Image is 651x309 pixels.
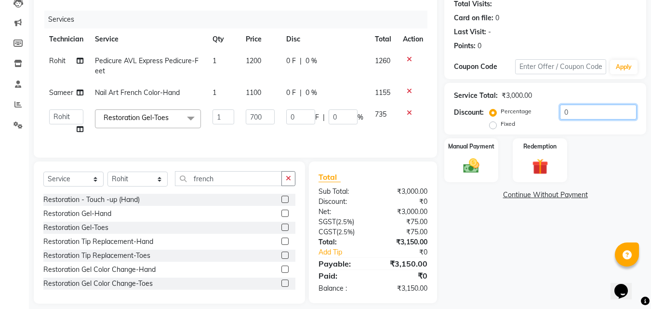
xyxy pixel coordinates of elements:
[338,218,352,226] span: 2.5%
[611,270,641,299] iframe: chat widget
[311,283,373,294] div: Balance :
[478,41,481,51] div: 0
[488,27,491,37] div: -
[311,227,373,237] div: ( )
[373,258,435,269] div: ₹3,150.00
[315,112,319,122] span: F
[311,247,383,257] a: Add Tip
[373,207,435,217] div: ₹3,000.00
[454,91,498,101] div: Service Total:
[454,13,493,23] div: Card on file:
[373,270,435,282] div: ₹0
[454,27,486,37] div: Last Visit:
[43,223,108,233] div: Restoration Gel-Toes
[610,60,638,74] button: Apply
[43,237,153,247] div: Restoration Tip Replacement-Hand
[44,11,435,28] div: Services
[527,157,553,176] img: _gift.svg
[454,41,476,51] div: Points:
[286,88,296,98] span: 0 F
[311,187,373,197] div: Sub Total:
[373,227,435,237] div: ₹75.00
[375,88,390,97] span: 1155
[240,28,280,50] th: Price
[454,62,515,72] div: Coupon Code
[501,107,531,116] label: Percentage
[89,28,207,50] th: Service
[43,195,140,205] div: Restoration - Touch -up (Hand)
[446,190,644,200] a: Continue Without Payment
[373,237,435,247] div: ₹3,150.00
[300,56,302,66] span: |
[384,247,435,257] div: ₹0
[373,217,435,227] div: ₹75.00
[397,28,429,50] th: Action
[311,258,373,269] div: Payable:
[319,172,341,182] span: Total
[458,157,484,175] img: _cash.svg
[323,112,325,122] span: |
[338,228,353,236] span: 2.5%
[43,251,150,261] div: Restoration Tip Replacement-Toes
[373,197,435,207] div: ₹0
[448,142,494,151] label: Manual Payment
[501,120,515,128] label: Fixed
[213,88,216,97] span: 1
[373,283,435,294] div: ₹3,150.00
[43,209,111,219] div: Restoration Gel-Hand
[369,28,397,50] th: Total
[373,187,435,197] div: ₹3,000.00
[502,91,532,101] div: ₹3,000.00
[319,228,336,236] span: CGST
[43,265,156,275] div: Restoration Gel Color Change-Hand
[375,110,386,119] span: 735
[523,142,557,151] label: Redemption
[311,270,373,282] div: Paid:
[169,113,173,122] a: x
[311,217,373,227] div: ( )
[375,56,390,65] span: 1260
[311,207,373,217] div: Net:
[311,237,373,247] div: Total:
[43,28,89,50] th: Technician
[280,28,369,50] th: Disc
[49,88,73,97] span: Sameer
[43,279,153,289] div: Restoration Gel Color Change-Toes
[495,13,499,23] div: 0
[213,56,216,65] span: 1
[300,88,302,98] span: |
[306,88,317,98] span: 0 %
[207,28,240,50] th: Qty
[95,88,180,97] span: Nail Art French Color-Hand
[358,112,363,122] span: %
[311,197,373,207] div: Discount:
[95,56,199,75] span: Pedicure AVL Express Pedicure-Feet
[49,56,66,65] span: Rohit
[175,171,282,186] input: Search or Scan
[104,113,169,122] span: Restoration Gel-Toes
[515,59,606,74] input: Enter Offer / Coupon Code
[286,56,296,66] span: 0 F
[454,107,484,118] div: Discount:
[246,88,261,97] span: 1100
[246,56,261,65] span: 1200
[306,56,317,66] span: 0 %
[319,217,336,226] span: SGST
